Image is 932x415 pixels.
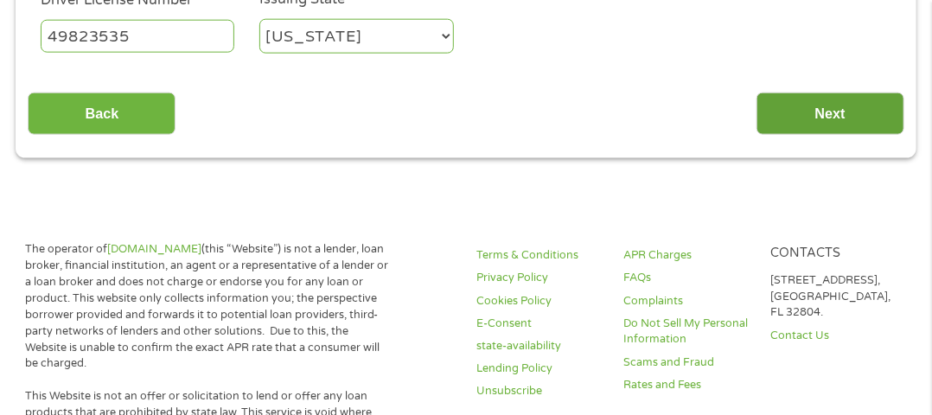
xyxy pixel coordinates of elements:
a: [DOMAIN_NAME] [107,242,201,256]
a: Do Not Sell My Personal Information [623,316,750,348]
a: Scams and Fraud [623,354,750,371]
a: Unsubscribe [476,383,603,399]
a: Lending Policy [476,361,603,377]
a: Rates and Fees [623,377,750,393]
p: [STREET_ADDRESS], [GEOGRAPHIC_DATA], FL 32804. [770,272,897,322]
input: Back [28,93,176,135]
a: Cookies Policy [476,293,603,310]
a: APR Charges [623,247,750,264]
input: Next [756,93,904,135]
a: Privacy Policy [476,270,603,286]
a: Complaints [623,293,750,310]
a: state-availability [476,338,603,354]
p: The operator of (this “Website”) is not a lender, loan broker, financial institution, an agent or... [25,241,388,372]
a: E-Consent [476,316,603,332]
a: Contact Us [770,328,897,344]
h4: Contacts [770,246,897,262]
a: Terms & Conditions [476,247,603,264]
a: FAQs [623,270,750,286]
